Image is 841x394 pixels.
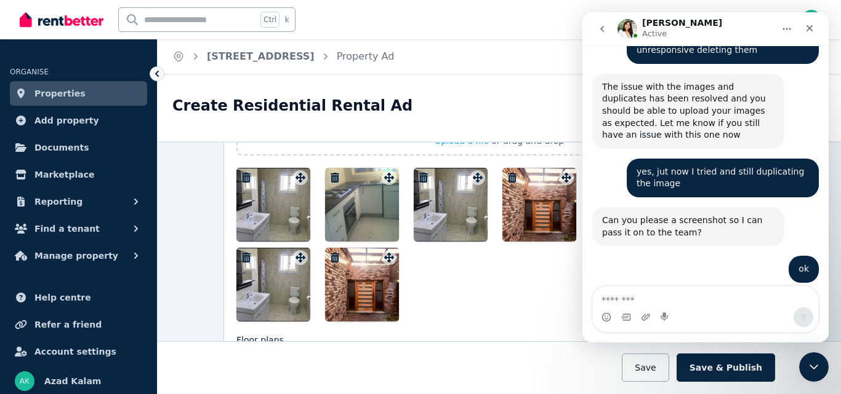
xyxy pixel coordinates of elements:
[10,135,147,160] a: Documents
[10,216,147,241] button: Find a tenant
[802,10,821,30] img: Azad Kalam
[34,221,100,236] span: Find a tenant
[34,317,102,332] span: Refer a friend
[799,352,829,382] iframe: Intercom live chat
[10,285,147,310] a: Help centre
[10,108,147,133] a: Add property
[34,344,116,359] span: Account settings
[10,339,147,364] a: Account settings
[44,374,101,388] span: Azad Kalam
[622,353,669,382] button: Save
[15,371,34,391] img: Azad Kalam
[10,81,147,106] a: Properties
[337,50,395,62] a: Property Ad
[34,194,82,209] span: Reporting
[34,290,91,305] span: Help centre
[10,189,147,214] button: Reporting
[10,68,49,76] span: ORGANISE
[34,167,94,182] span: Marketplace
[10,243,147,268] button: Manage property
[207,50,315,62] a: [STREET_ADDRESS]
[158,39,409,74] nav: Breadcrumb
[34,86,86,101] span: Properties
[34,248,118,263] span: Manage property
[34,113,99,128] span: Add property
[260,12,280,28] span: Ctrl
[20,10,103,29] img: RentBetter
[284,15,289,25] span: k
[34,140,89,155] span: Documents
[582,12,829,342] iframe: Intercom live chat
[172,96,412,116] h1: Create Residential Rental Ad
[677,353,775,382] button: Save & Publish
[10,312,147,337] a: Refer a friend
[236,334,762,346] p: Floor plans
[10,162,147,187] a: Marketplace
